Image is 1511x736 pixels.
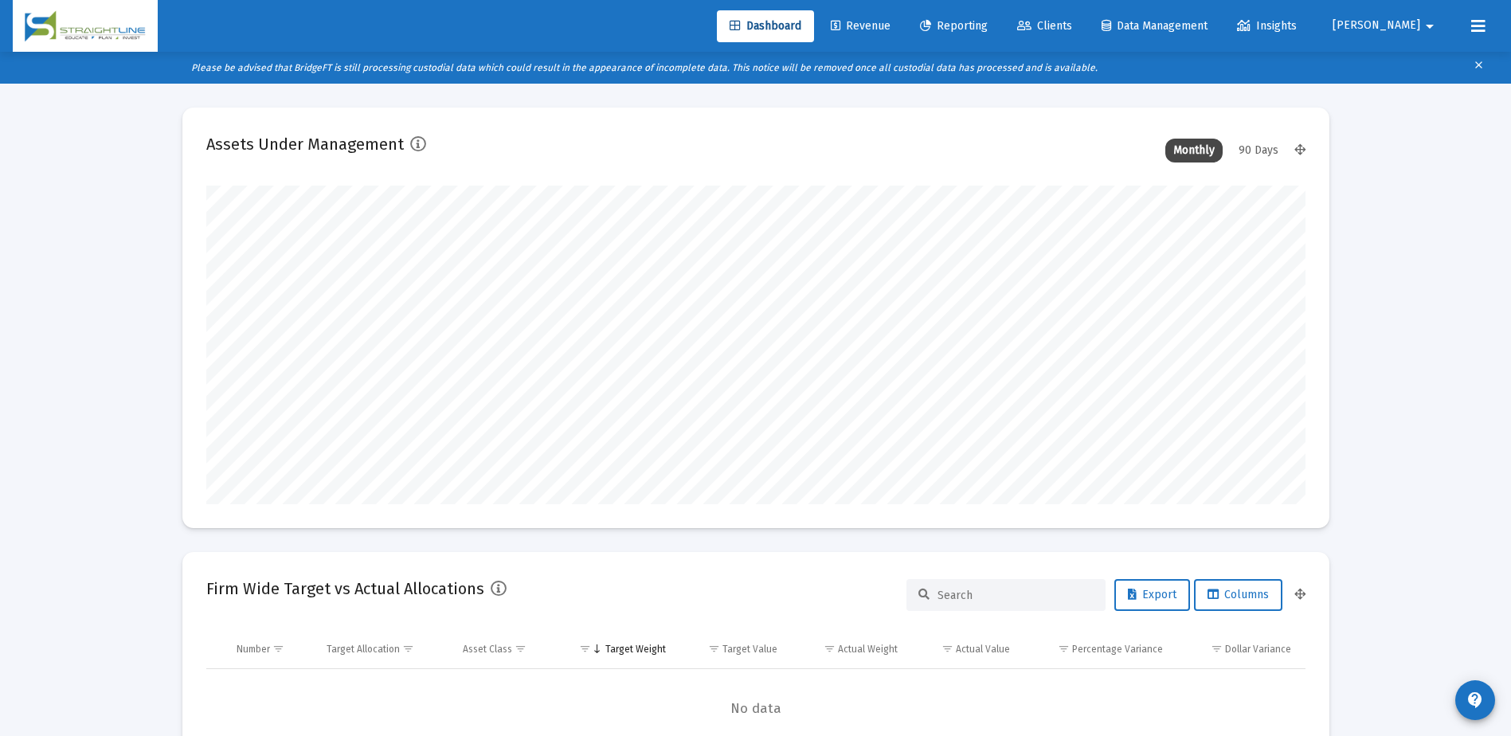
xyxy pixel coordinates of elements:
div: Actual Value [956,643,1010,656]
mat-icon: contact_support [1466,691,1485,710]
td: Column Actual Weight [789,630,908,668]
img: Dashboard [25,10,146,42]
td: Column Percentage Variance [1021,630,1174,668]
a: Clients [1004,10,1085,42]
td: Column Actual Value [909,630,1021,668]
a: Reporting [907,10,1000,42]
a: Insights [1224,10,1309,42]
div: Target Allocation [327,643,400,656]
div: 90 Days [1231,139,1286,162]
mat-icon: arrow_drop_down [1420,10,1439,42]
div: Percentage Variance [1072,643,1163,656]
span: No data [206,700,1305,718]
div: Actual Weight [838,643,898,656]
span: Show filter options for column 'Target Allocation' [402,643,414,655]
a: Dashboard [717,10,814,42]
button: Columns [1194,579,1282,611]
button: Export [1114,579,1190,611]
span: Revenue [831,19,891,33]
span: Clients [1017,19,1072,33]
a: Data Management [1089,10,1220,42]
a: Revenue [818,10,903,42]
button: [PERSON_NAME] [1313,10,1458,41]
span: Show filter options for column 'Target Value' [708,643,720,655]
td: Column Target Allocation [315,630,452,668]
div: Number [237,643,270,656]
td: Column Number [225,630,316,668]
span: Export [1128,588,1176,601]
span: Dashboard [730,19,801,33]
span: Reporting [920,19,988,33]
h2: Assets Under Management [206,131,404,157]
span: Show filter options for column 'Actual Weight' [824,643,836,655]
td: Column Dollar Variance [1174,630,1305,668]
span: [PERSON_NAME] [1333,19,1420,33]
div: Target Value [722,643,777,656]
span: Show filter options for column 'Actual Value' [941,643,953,655]
td: Column Asset Class [452,630,558,668]
span: Show filter options for column 'Asset Class' [515,643,527,655]
td: Column Target Value [677,630,789,668]
span: Insights [1237,19,1297,33]
input: Search [938,589,1094,602]
div: Target Weight [605,643,666,656]
h2: Firm Wide Target vs Actual Allocations [206,576,484,601]
span: Show filter options for column 'Dollar Variance' [1211,643,1223,655]
i: Please be advised that BridgeFT is still processing custodial data which could result in the appe... [191,62,1098,73]
span: Columns [1208,588,1269,601]
div: Asset Class [463,643,512,656]
div: Monthly [1165,139,1223,162]
span: Show filter options for column 'Number' [272,643,284,655]
span: Show filter options for column 'Target Weight' [579,643,591,655]
span: Data Management [1102,19,1208,33]
span: Show filter options for column 'Percentage Variance' [1058,643,1070,655]
mat-icon: clear [1473,56,1485,80]
td: Column Target Weight [558,630,677,668]
div: Dollar Variance [1225,643,1291,656]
